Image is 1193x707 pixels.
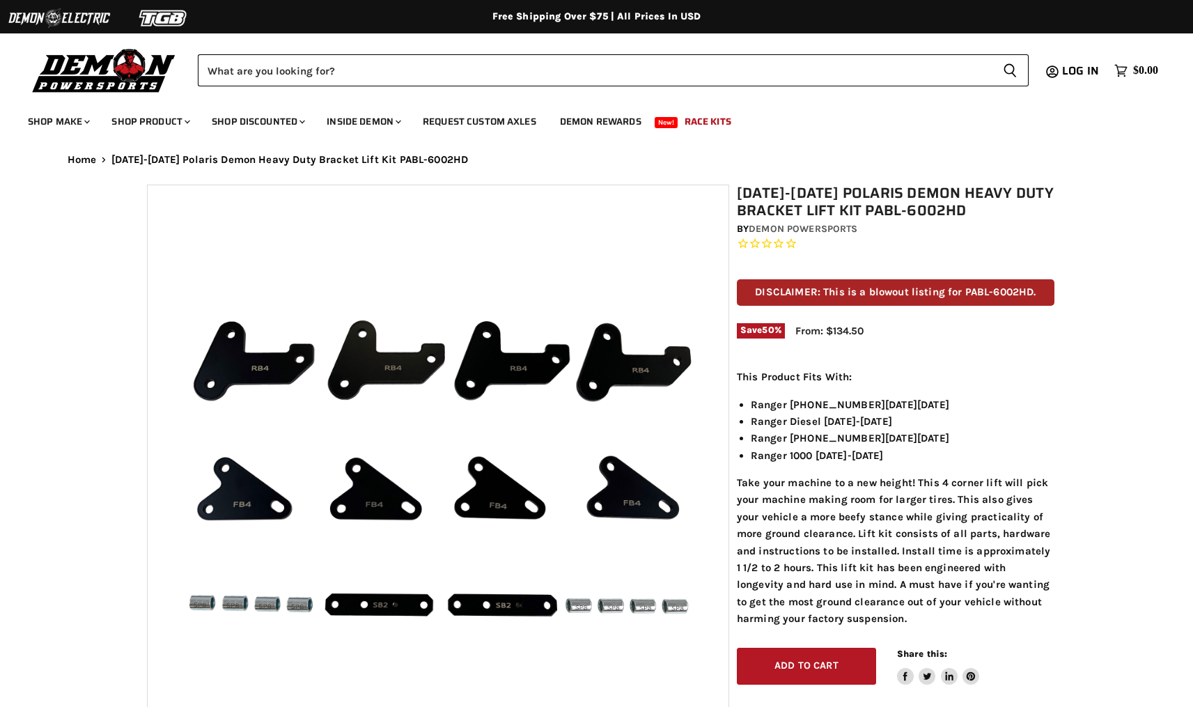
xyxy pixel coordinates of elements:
[737,279,1054,305] p: DISCLAIMER: This is a blowout listing for PABL-6002HD.
[17,102,1155,136] ul: Main menu
[40,10,1154,23] div: Free Shipping Over $75 | All Prices In USD
[751,413,1054,430] li: Ranger Diesel [DATE]-[DATE]
[198,54,992,86] input: Search
[897,648,947,659] span: Share this:
[316,107,410,136] a: Inside Demon
[1107,61,1165,81] a: $0.00
[737,222,1054,237] div: by
[1056,65,1107,77] a: Log in
[751,430,1054,446] li: Ranger [PHONE_NUMBER][DATE][DATE]
[198,54,1029,86] form: Product
[737,648,876,685] button: Add to cart
[17,107,98,136] a: Shop Make
[992,54,1029,86] button: Search
[111,154,468,166] span: [DATE]-[DATE] Polaris Demon Heavy Duty Bracket Lift Kit PABL-6002HD
[412,107,547,136] a: Request Custom Axles
[674,107,742,136] a: Race Kits
[201,107,313,136] a: Shop Discounted
[751,447,1054,464] li: Ranger 1000 [DATE]-[DATE]
[737,323,785,339] span: Save %
[28,45,180,95] img: Demon Powersports
[897,648,980,685] aside: Share this:
[111,5,216,31] img: TGB Logo 2
[1133,64,1158,77] span: $0.00
[737,237,1054,251] span: Rated 0.0 out of 5 stars 0 reviews
[737,368,1054,385] p: This Product Fits With:
[1062,62,1099,79] span: Log in
[751,396,1054,413] li: Ranger [PHONE_NUMBER][DATE][DATE]
[737,368,1054,627] div: Take your machine to a new height! This 4 corner lift will pick your machine making room for larg...
[7,5,111,31] img: Demon Electric Logo 2
[549,107,652,136] a: Demon Rewards
[737,185,1054,219] h1: [DATE]-[DATE] Polaris Demon Heavy Duty Bracket Lift Kit PABL-6002HD
[749,223,857,235] a: Demon Powersports
[101,107,198,136] a: Shop Product
[774,660,839,671] span: Add to cart
[40,154,1154,166] nav: Breadcrumbs
[795,325,864,337] span: From: $134.50
[655,117,678,128] span: New!
[68,154,97,166] a: Home
[762,325,774,335] span: 50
